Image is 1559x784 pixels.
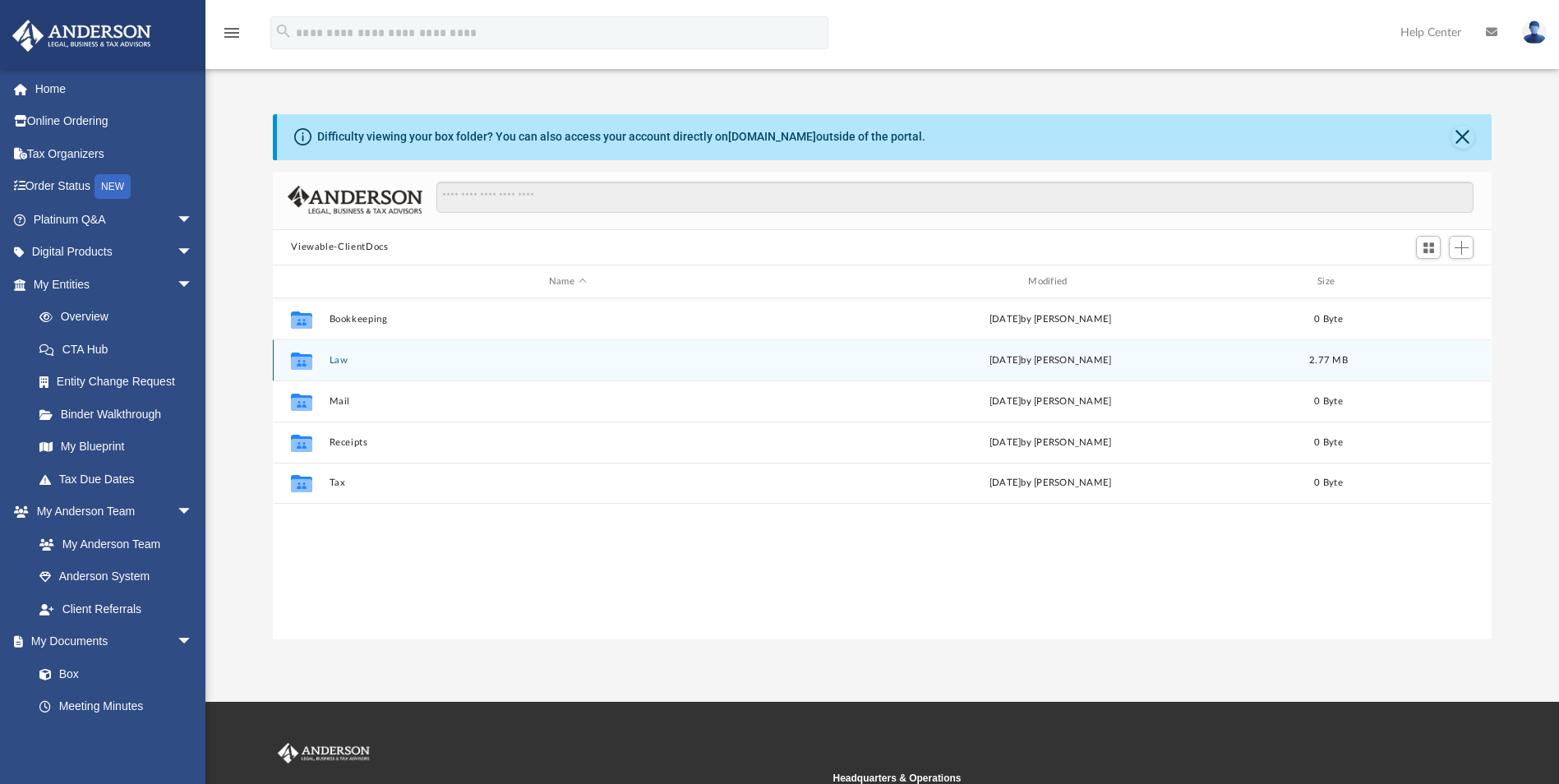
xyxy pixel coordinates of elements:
span: 0 Byte [1315,315,1344,324]
span: 0 Byte [1315,397,1344,406]
span: arrow_drop_down [177,625,210,659]
i: menu [222,23,242,43]
a: Binder Walkthrough [23,398,218,431]
button: Viewable-ClientDocs [291,240,388,255]
div: [DATE] by [PERSON_NAME] [813,477,1289,491]
button: Law [330,355,805,366]
button: Tax [330,478,805,489]
div: id [280,274,321,289]
a: My Anderson Teamarrow_drop_down [12,496,210,528]
button: Receipts [330,437,805,448]
div: [DATE] by [PERSON_NAME] [813,394,1289,409]
div: Name [329,274,805,289]
img: Anderson Advisors Platinum Portal [274,743,373,764]
div: Modified [812,274,1289,289]
a: Online Ordering [12,105,218,138]
button: Bookkeeping [330,314,805,325]
button: Add [1449,236,1474,259]
a: Platinum Q&Aarrow_drop_down [12,203,218,236]
span: arrow_drop_down [177,268,210,302]
a: My Blueprint [23,431,210,463]
span: arrow_drop_down [177,203,210,237]
button: Mail [330,396,805,407]
div: [DATE] by [PERSON_NAME] [813,353,1289,368]
a: Home [12,72,218,105]
a: [DOMAIN_NAME] [728,130,816,143]
div: Difficulty viewing your box folder? You can also access your account directly on outside of the p... [317,128,925,145]
span: arrow_drop_down [177,236,210,270]
a: My Anderson Team [23,528,201,560]
span: arrow_drop_down [177,496,210,529]
span: 0 Byte [1315,479,1344,488]
a: Tax Due Dates [23,463,218,496]
a: My Entitiesarrow_drop_down [12,268,218,301]
img: User Pic [1522,21,1547,44]
div: Size [1296,274,1362,289]
a: Box [23,657,201,690]
a: CTA Hub [23,333,218,366]
i: search [274,22,293,40]
a: Tax Organizers [12,137,218,170]
button: Switch to Grid View [1416,236,1441,259]
button: Close [1451,126,1474,149]
a: Meeting Minutes [23,690,210,723]
a: Forms Library [23,722,201,755]
a: Anderson System [23,560,210,593]
div: NEW [95,174,131,199]
span: 0 Byte [1315,438,1344,447]
div: [DATE] by [PERSON_NAME] [813,436,1289,450]
div: grid [273,298,1491,639]
span: 2.77 MB [1309,356,1348,365]
input: Search files and folders [436,182,1474,213]
a: Entity Change Request [23,366,218,399]
img: Anderson Advisors Platinum Portal [7,20,156,52]
div: id [1369,274,1484,289]
a: Digital Productsarrow_drop_down [12,236,218,269]
a: My Documentsarrow_drop_down [12,625,210,658]
a: Overview [23,301,218,334]
a: Client Referrals [23,593,210,625]
a: Order StatusNEW [12,170,218,204]
div: [DATE] by [PERSON_NAME] [813,312,1289,327]
a: menu [222,31,242,43]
